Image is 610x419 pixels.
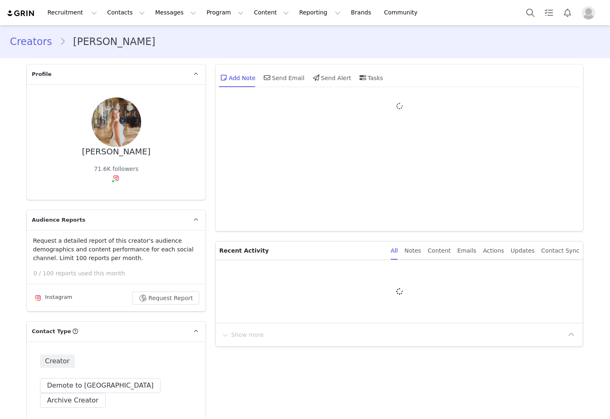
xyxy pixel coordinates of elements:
[582,6,595,19] img: placeholder-profile.jpg
[428,241,451,260] div: Content
[32,327,71,336] span: Contact Type
[33,237,199,263] p: Request a detailed report of this creator's audience demographics and content performance for eac...
[404,241,421,260] div: Notes
[150,3,201,22] button: Messages
[102,3,150,22] button: Contacts
[577,6,603,19] button: Profile
[262,68,305,88] div: Send Email
[10,34,59,49] a: Creators
[521,3,539,22] button: Search
[43,3,102,22] button: Recruitment
[457,241,476,260] div: Emails
[540,3,558,22] a: Tasks
[346,3,378,22] a: Brands
[132,291,200,305] button: Request Report
[33,269,206,278] p: 0 / 100 reports used this month
[40,378,161,393] button: Demote to [GEOGRAPHIC_DATA]
[32,216,85,224] span: Audience Reports
[249,3,294,22] button: Content
[219,68,255,88] div: Add Note
[32,70,52,78] span: Profile
[379,3,426,22] a: Community
[558,3,577,22] button: Notifications
[94,165,139,173] div: 71.6K followers
[541,241,579,260] div: Contact Sync
[40,393,106,408] button: Archive Creator
[483,241,504,260] div: Actions
[82,147,151,156] div: [PERSON_NAME]
[201,3,248,22] button: Program
[219,241,384,260] p: Recent Activity
[511,241,534,260] div: Updates
[113,175,119,182] img: instagram.svg
[40,355,75,368] span: Creator
[311,68,351,88] div: Send Alert
[35,295,41,301] img: instagram.svg
[221,328,264,341] button: Show more
[92,97,141,147] img: 0e54e6be-e4e5-4160-a673-33d54d576a84.jpg
[7,9,35,17] img: grin logo
[33,293,72,303] div: Instagram
[358,68,383,88] div: Tasks
[391,241,398,260] div: All
[294,3,345,22] button: Reporting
